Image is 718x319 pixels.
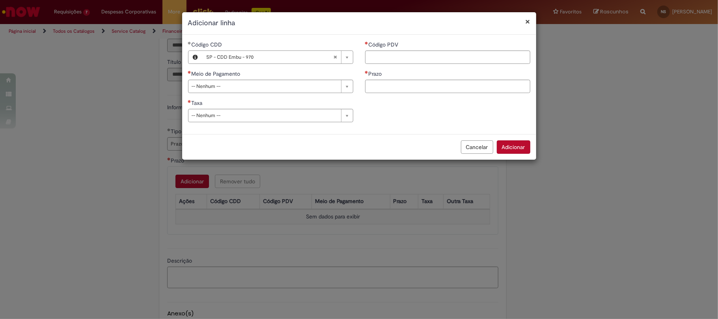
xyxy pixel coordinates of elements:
button: Fechar modal [526,17,530,26]
span: Obrigatório Preenchido [188,41,192,45]
span: -- Nenhum -- [192,80,337,93]
button: Cancelar [461,140,493,154]
span: -- Nenhum -- [192,109,337,122]
button: Código CDD, Visualizar este registro SP - CDD Embu - 970 [188,51,203,63]
span: Taxa [192,99,204,106]
input: Código PDV [365,50,530,64]
span: Prazo [369,70,384,77]
span: Necessários - Código CDD [192,41,224,48]
span: Meio de Pagamento [192,70,242,77]
button: Adicionar [497,140,530,154]
h2: Adicionar linha [188,18,530,28]
span: Código PDV [369,41,400,48]
span: Necessários [188,71,192,74]
span: SP - CDD Embu - 970 [207,51,333,63]
input: Prazo [365,80,530,93]
span: Necessários [365,71,369,74]
a: SP - CDD Embu - 970Limpar campo Código CDD [203,51,353,63]
span: Necessários [188,100,192,103]
abbr: Limpar campo Código CDD [329,51,341,63]
span: Necessários [365,41,369,45]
